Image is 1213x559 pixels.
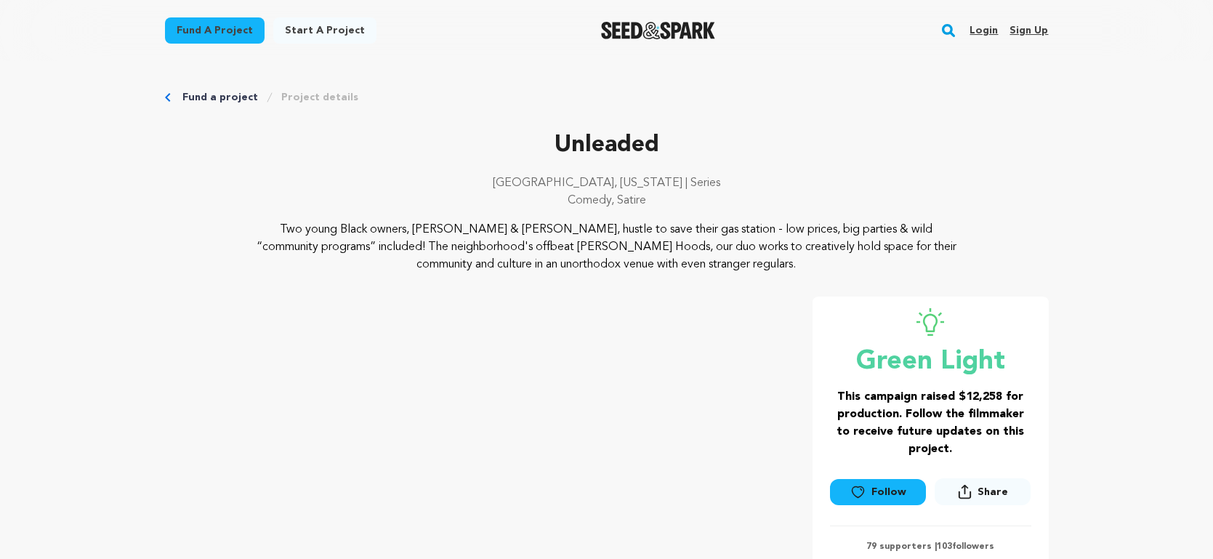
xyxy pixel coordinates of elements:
a: Follow [830,479,926,505]
img: Seed&Spark Logo Dark Mode [601,22,715,39]
a: Login [970,19,998,42]
a: Fund a project [165,17,265,44]
a: Fund a project [182,90,258,105]
span: Share [978,485,1008,499]
span: Share [935,478,1031,511]
h3: This campaign raised $12,258 for production. Follow the filmmaker to receive future updates on th... [830,388,1031,458]
a: Project details [281,90,358,105]
p: Comedy, Satire [165,192,1049,209]
a: Sign up [1010,19,1048,42]
p: 79 supporters | followers [830,541,1031,552]
p: Two young Black owners, [PERSON_NAME] & [PERSON_NAME], hustle to save their gas station - low pri... [253,221,960,273]
p: Unleaded [165,128,1049,163]
a: Seed&Spark Homepage [601,22,715,39]
p: [GEOGRAPHIC_DATA], [US_STATE] | Series [165,174,1049,192]
a: Start a project [273,17,376,44]
p: Green Light [830,347,1031,377]
button: Share [935,478,1031,505]
div: Breadcrumb [165,90,1049,105]
span: 103 [937,542,952,551]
